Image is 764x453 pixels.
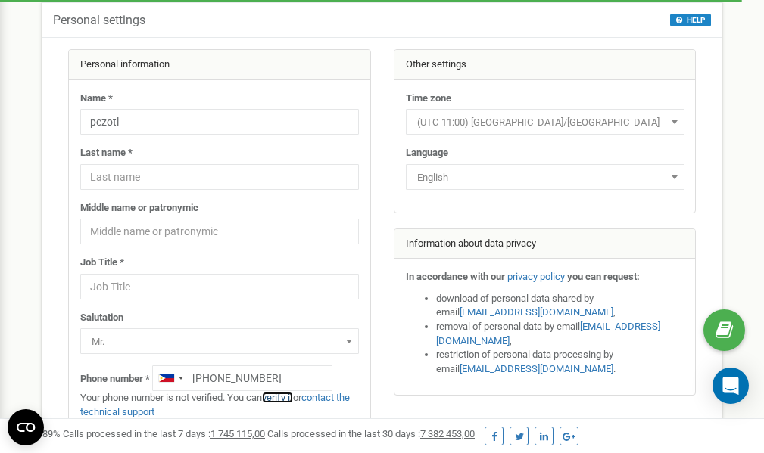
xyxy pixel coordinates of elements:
[670,14,711,26] button: HELP
[80,372,150,386] label: Phone number *
[80,164,359,190] input: Last name
[267,428,475,439] span: Calls processed in the last 30 days :
[436,320,684,348] li: removal of personal data by email ,
[411,112,679,133] span: (UTC-11:00) Pacific/Midway
[436,348,684,376] li: restriction of personal data processing by email .
[713,368,749,404] div: Open Intercom Messenger
[436,292,684,320] li: download of personal data shared by email ,
[80,146,133,160] label: Last name *
[210,428,265,439] u: 1 745 115,00
[80,311,123,325] label: Salutation
[69,50,370,80] div: Personal information
[63,428,265,439] span: Calls processed in the last 7 days :
[80,109,359,135] input: Name
[406,164,684,190] span: English
[80,219,359,244] input: Middle name or patronymic
[80,92,113,106] label: Name *
[80,392,350,417] a: contact the technical support
[394,229,696,259] div: Information about data privacy
[80,201,198,216] label: Middle name or patronymic
[262,392,293,403] a: verify it
[80,256,124,270] label: Job Title *
[406,92,451,106] label: Time zone
[406,146,448,160] label: Language
[436,321,660,346] a: [EMAIL_ADDRESS][DOMAIN_NAME]
[420,428,475,439] u: 7 382 453,00
[53,14,145,27] h5: Personal settings
[460,306,613,318] a: [EMAIL_ADDRESS][DOMAIN_NAME]
[152,365,332,391] input: +1-800-555-55-55
[8,409,44,445] button: Open CMP widget
[86,331,354,352] span: Mr.
[406,271,505,282] strong: In accordance with our
[153,366,188,390] div: Telephone country code
[567,271,640,282] strong: you can request:
[507,271,565,282] a: privacy policy
[460,363,613,374] a: [EMAIL_ADDRESS][DOMAIN_NAME]
[411,167,679,188] span: English
[394,50,696,80] div: Other settings
[80,391,359,419] p: Your phone number is not verified. You can or
[80,274,359,299] input: Job Title
[406,109,684,135] span: (UTC-11:00) Pacific/Midway
[80,328,359,354] span: Mr.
